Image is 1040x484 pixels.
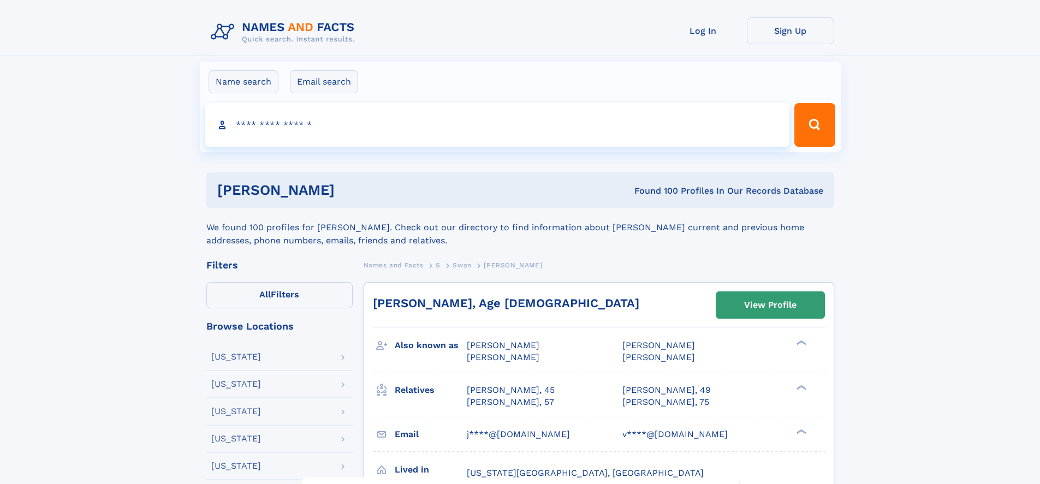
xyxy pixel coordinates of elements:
div: [US_STATE] [211,434,261,443]
a: [PERSON_NAME], 45 [467,384,555,396]
h3: Also known as [395,336,467,355]
span: S [436,261,441,269]
h3: Lived in [395,461,467,479]
h3: Relatives [395,381,467,399]
label: Filters [206,282,353,308]
span: [PERSON_NAME] [467,352,539,362]
span: [PERSON_NAME] [622,340,695,350]
span: [US_STATE][GEOGRAPHIC_DATA], [GEOGRAPHIC_DATA] [467,468,704,478]
a: S [436,258,441,272]
a: [PERSON_NAME], 49 [622,384,711,396]
span: All [259,289,271,300]
div: [US_STATE] [211,407,261,416]
h1: [PERSON_NAME] [217,183,485,197]
label: Name search [209,70,278,93]
div: [US_STATE] [211,380,261,389]
input: search input [205,103,790,147]
a: Names and Facts [364,258,424,272]
span: [PERSON_NAME] [622,352,695,362]
a: [PERSON_NAME], 75 [622,396,709,408]
div: Filters [206,260,353,270]
label: Email search [290,70,358,93]
button: Search Button [794,103,835,147]
a: Sign Up [747,17,834,44]
span: Swan [453,261,471,269]
div: [US_STATE] [211,352,261,361]
span: [PERSON_NAME] [467,340,539,350]
div: Found 100 Profiles In Our Records Database [484,185,823,197]
div: View Profile [744,292,797,318]
a: Log In [659,17,747,44]
div: ❯ [794,428,807,435]
div: We found 100 profiles for [PERSON_NAME]. Check out our directory to find information about [PERSO... [206,208,834,247]
a: Swan [453,258,471,272]
div: Browse Locations [206,321,353,331]
span: [PERSON_NAME] [484,261,542,269]
div: ❯ [794,384,807,391]
img: Logo Names and Facts [206,17,364,47]
h3: Email [395,425,467,444]
a: View Profile [716,292,824,318]
a: [PERSON_NAME], Age [DEMOGRAPHIC_DATA] [373,296,639,310]
div: [US_STATE] [211,462,261,470]
a: [PERSON_NAME], 57 [467,396,554,408]
div: ❯ [794,339,807,346]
